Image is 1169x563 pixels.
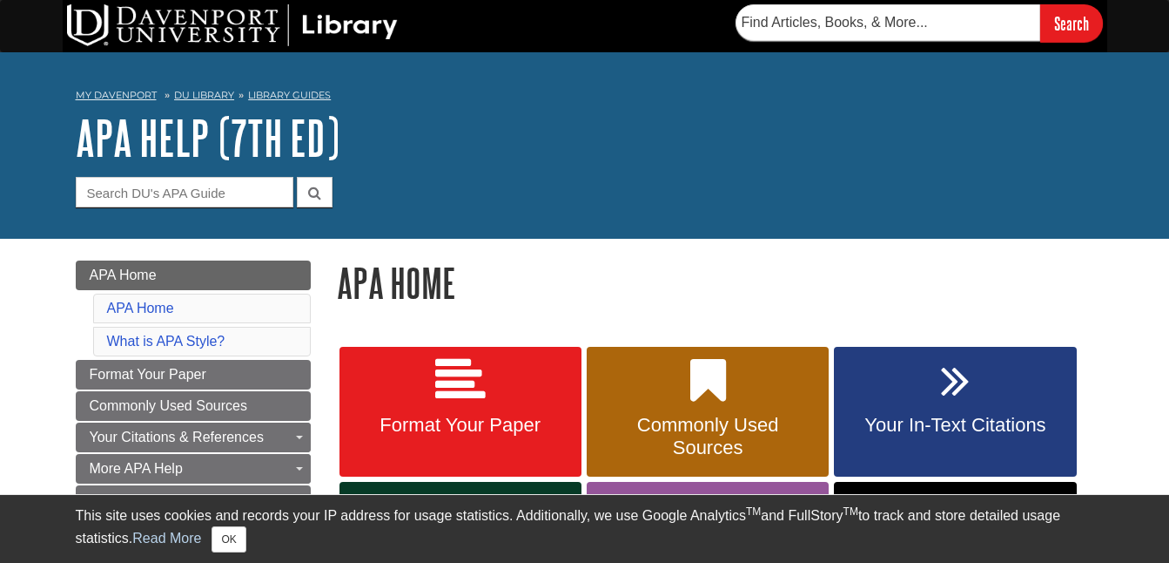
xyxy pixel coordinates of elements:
input: Find Articles, Books, & More... [736,4,1040,41]
input: Search DU's APA Guide [76,177,293,207]
span: Format Your Paper [90,367,206,382]
form: Searches DU Library's articles, books, and more [736,4,1103,42]
span: About Plagiarism [90,492,195,507]
span: Format Your Paper [353,414,568,437]
a: Format Your Paper [339,347,581,478]
input: Search [1040,4,1103,42]
span: Commonly Used Sources [90,398,247,413]
a: Your In-Text Citations [834,347,1076,478]
h1: APA Home [337,261,1094,305]
a: Format Your Paper [76,360,311,390]
a: More APA Help [76,454,311,484]
div: This site uses cookies and records your IP address for usage statistics. Additionally, we use Goo... [76,505,1094,553]
nav: breadcrumb [76,84,1094,112]
button: Close [212,526,245,553]
a: APA Home [76,261,311,290]
a: Read More [132,531,201,546]
a: APA Home [107,301,174,315]
a: What is APA Style? [107,334,225,349]
a: Commonly Used Sources [587,347,829,478]
span: Commonly Used Sources [600,414,816,459]
sup: TM [746,505,761,518]
span: APA Home [90,268,157,282]
a: Library Guides [248,89,331,101]
a: Your Citations & References [76,423,311,452]
span: Your Citations & References [90,430,264,444]
a: DU Library [174,89,234,101]
span: More APA Help [90,461,183,476]
img: DU Library [67,4,398,46]
a: About Plagiarism [76,485,311,515]
a: My Davenport [76,88,157,103]
span: Your In-Text Citations [847,414,1063,437]
sup: TM [843,505,858,518]
a: Commonly Used Sources [76,391,311,421]
a: APA Help (7th Ed) [76,111,339,165]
